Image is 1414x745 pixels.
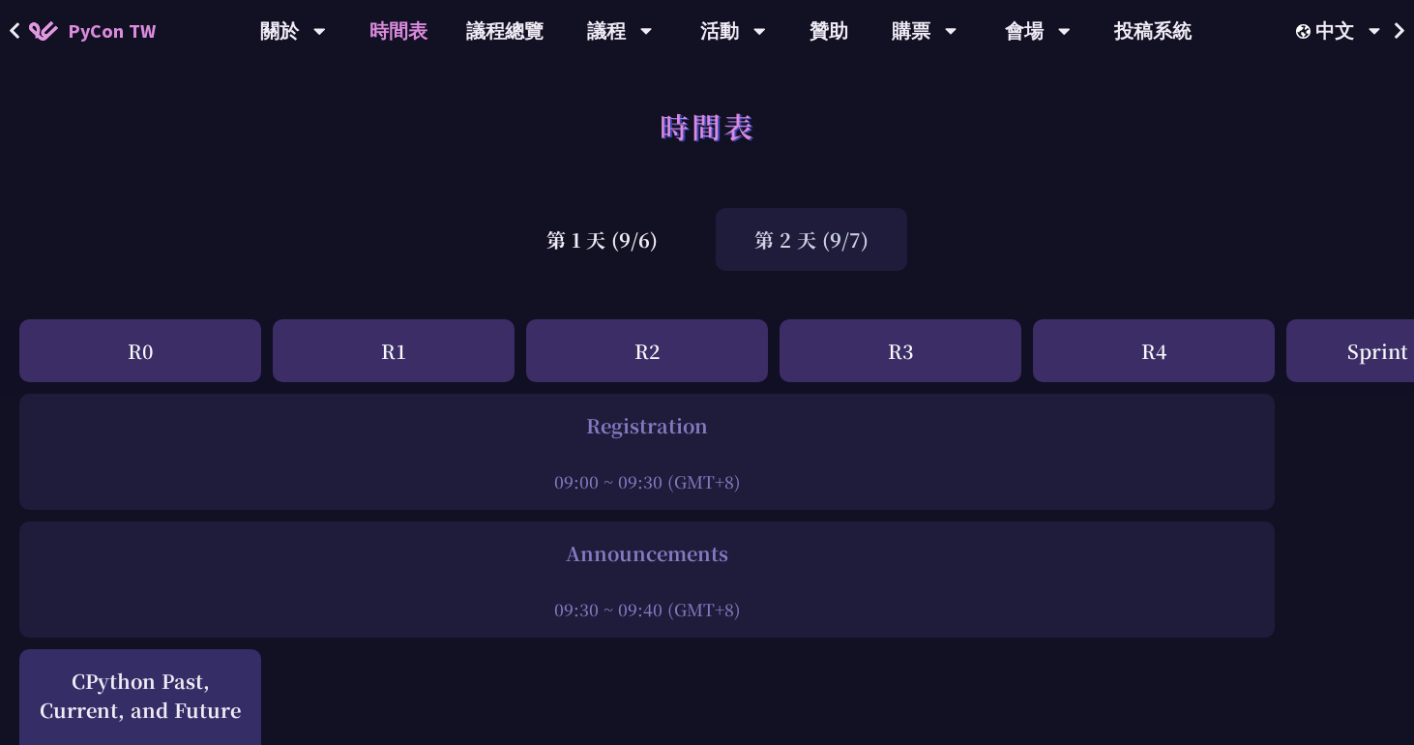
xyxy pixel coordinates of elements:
div: 第 1 天 (9/6) [508,208,696,271]
div: R2 [526,319,768,382]
div: R1 [273,319,515,382]
div: CPython Past, Current, and Future [29,667,251,725]
h1: 時間表 [660,97,755,155]
img: Locale Icon [1296,24,1315,39]
div: R0 [19,319,261,382]
img: Home icon of PyCon TW 2025 [29,21,58,41]
div: 09:00 ~ 09:30 (GMT+8) [29,469,1265,493]
a: PyCon TW [10,7,175,55]
div: R3 [780,319,1021,382]
div: R4 [1033,319,1275,382]
span: PyCon TW [68,16,156,45]
div: Announcements [29,539,1265,568]
div: 09:30 ~ 09:40 (GMT+8) [29,597,1265,621]
div: Registration [29,411,1265,440]
div: 第 2 天 (9/7) [716,208,907,271]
